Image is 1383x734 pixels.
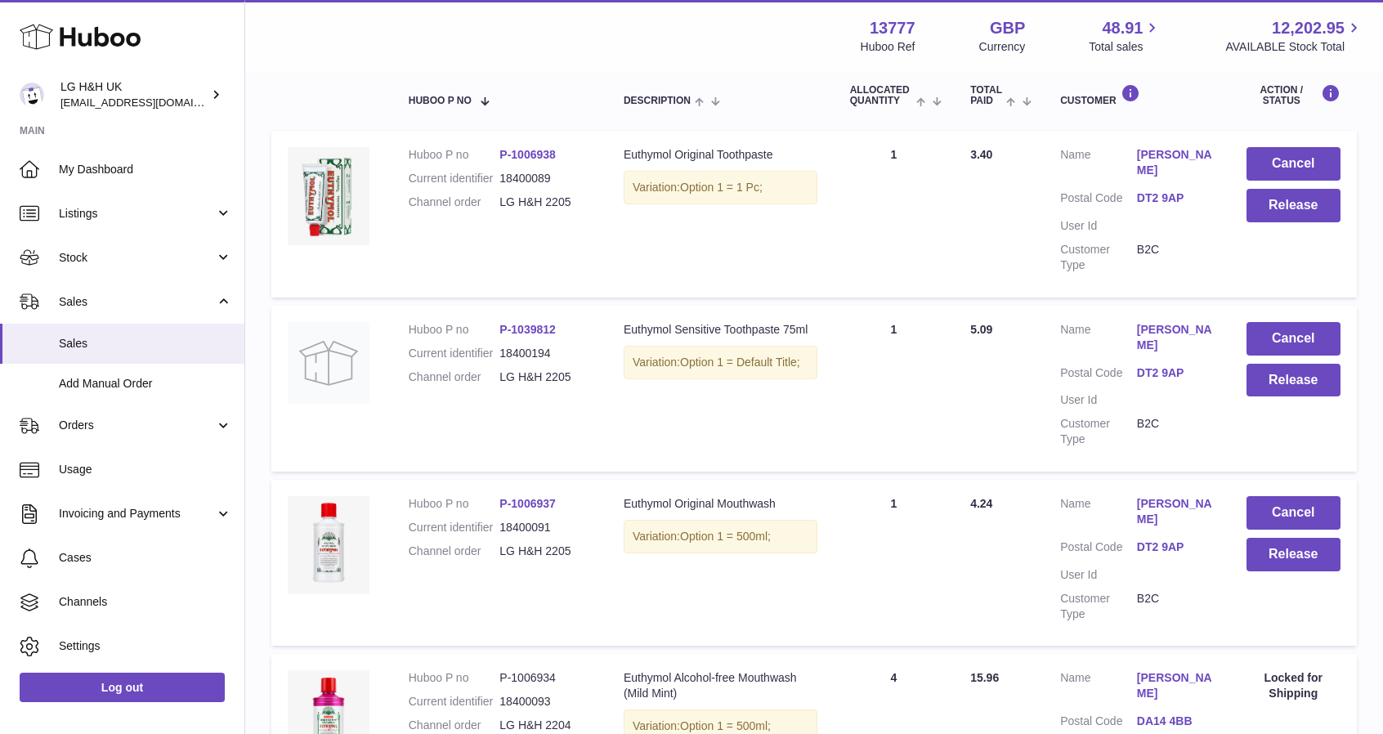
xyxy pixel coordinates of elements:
dt: Postal Code [1060,539,1137,559]
span: 5.09 [970,323,992,336]
dt: Channel order [409,369,500,385]
dd: B2C [1137,416,1214,447]
div: Variation: [624,520,817,553]
span: Option 1 = 500ml; [680,719,771,732]
dd: 18400091 [499,520,591,535]
dd: B2C [1137,242,1214,273]
button: Release [1246,538,1340,571]
span: Cases [59,550,232,566]
div: Euthymol Original Toothpaste [624,147,817,163]
button: Release [1246,364,1340,397]
dd: 18400093 [499,694,591,709]
span: 48.91 [1102,17,1143,39]
dt: Postal Code [1060,365,1137,385]
span: Sales [59,336,232,351]
img: no-photo.jpg [288,322,369,404]
span: My Dashboard [59,162,232,177]
dt: Current identifier [409,520,500,535]
dt: Postal Code [1060,190,1137,210]
dd: B2C [1137,591,1214,622]
span: Total sales [1089,39,1161,55]
a: Log out [20,673,225,702]
dd: LG H&H 2205 [499,369,591,385]
dt: User Id [1060,567,1137,583]
div: Locked for Shipping [1246,670,1340,701]
span: Channels [59,594,232,610]
span: [EMAIL_ADDRESS][DOMAIN_NAME] [60,96,240,109]
span: 3.40 [970,148,992,161]
span: Orders [59,418,215,433]
span: 12,202.95 [1272,17,1345,39]
a: DT2 9AP [1137,365,1214,381]
a: P-1006938 [499,148,556,161]
span: Option 1 = 1 Pc; [680,181,763,194]
dt: User Id [1060,218,1137,234]
div: Variation: [624,346,817,379]
dt: Current identifier [409,171,500,186]
dt: Postal Code [1060,714,1137,733]
dd: LG H&H 2204 [499,718,591,733]
span: Sales [59,294,215,310]
dt: Huboo P no [409,670,500,686]
dt: Name [1060,670,1137,705]
a: P-1039812 [499,323,556,336]
span: Total paid [970,85,1002,106]
dt: Channel order [409,544,500,559]
span: Listings [59,206,215,222]
dt: Customer Type [1060,242,1137,273]
img: Euthymol_Original_Toothpaste_Image-1.webp [288,147,369,245]
span: Option 1 = 500ml; [680,530,771,543]
dd: 18400194 [499,346,591,361]
dt: Customer Type [1060,591,1137,622]
dt: Name [1060,322,1137,357]
a: DA14 4BB [1137,714,1214,729]
div: Huboo Ref [861,39,915,55]
span: Invoicing and Payments [59,506,215,521]
div: Customer [1060,84,1213,106]
div: Euthymol Alcohol-free Mouthwash (Mild Mint) [624,670,817,701]
a: DT2 9AP [1137,190,1214,206]
dt: Name [1060,496,1137,531]
div: Euthymol Sensitive Toothpaste 75ml [624,322,817,338]
dt: Current identifier [409,346,500,361]
a: 12,202.95 AVAILABLE Stock Total [1225,17,1363,55]
img: Euthymol-Original-Mouthwash-500ml.webp [288,496,369,594]
button: Cancel [1246,322,1340,356]
a: 48.91 Total sales [1089,17,1161,55]
a: DT2 9AP [1137,539,1214,555]
div: Action / Status [1246,84,1340,106]
dt: Current identifier [409,694,500,709]
dt: Customer Type [1060,416,1137,447]
span: Description [624,96,691,106]
strong: GBP [990,17,1025,39]
dd: 18400089 [499,171,591,186]
dt: Name [1060,147,1137,182]
a: [PERSON_NAME] [1137,322,1214,353]
span: Usage [59,462,232,477]
button: Release [1246,189,1340,222]
img: veechen@lghnh.co.uk [20,83,44,107]
dd: LG H&H 2205 [499,195,591,210]
td: 1 [834,306,955,472]
strong: 13777 [870,17,915,39]
span: ALLOCATED Quantity [850,85,912,106]
div: Currency [979,39,1026,55]
dt: User Id [1060,392,1137,408]
a: [PERSON_NAME] [1137,147,1214,178]
span: Option 1 = Default Title; [680,356,800,369]
span: Huboo P no [409,96,472,106]
span: Add Manual Order [59,376,232,392]
dt: Huboo P no [409,496,500,512]
dt: Huboo P no [409,322,500,338]
span: 15.96 [970,671,999,684]
td: 1 [834,480,955,646]
div: Variation: [624,171,817,204]
div: LG H&H UK [60,79,208,110]
dt: Channel order [409,195,500,210]
button: Cancel [1246,496,1340,530]
a: [PERSON_NAME] [1137,670,1214,701]
dt: Huboo P no [409,147,500,163]
span: AVAILABLE Stock Total [1225,39,1363,55]
div: Euthymol Original Mouthwash [624,496,817,512]
dd: LG H&H 2205 [499,544,591,559]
